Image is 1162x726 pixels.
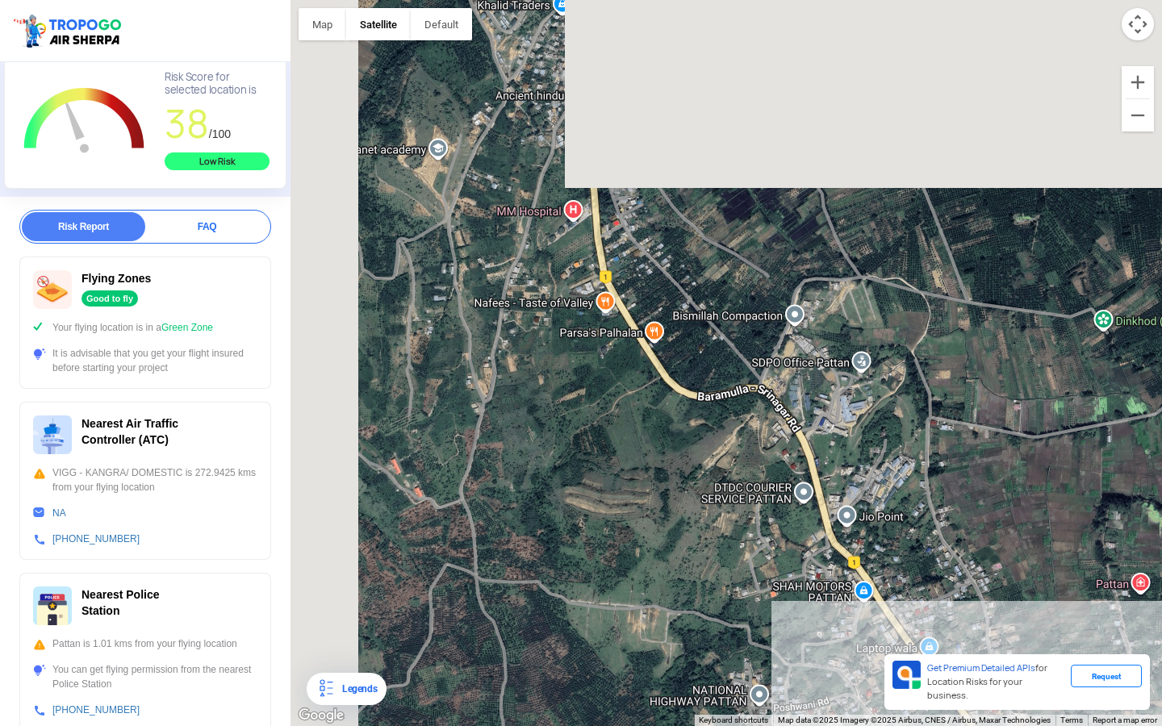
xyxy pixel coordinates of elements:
div: Your flying location is in a [33,320,257,335]
span: 38 [165,98,209,149]
button: Show street map [299,8,346,40]
a: [PHONE_NUMBER] [52,533,140,544]
img: ic_police_station.svg [33,586,72,625]
a: Open this area in Google Maps (opens a new window) [295,705,348,726]
img: Premium APIs [892,661,921,689]
div: It is advisable that you get your flight insured before starting your project [33,346,257,375]
span: Nearest Police Station [82,588,160,617]
button: Keyboard shortcuts [699,715,768,726]
a: Terms [1060,716,1083,724]
span: Green Zone [161,322,213,333]
a: NA [52,507,66,519]
span: /100 [209,127,231,140]
img: ic_tgdronemaps.svg [12,12,127,49]
img: ic_atc.svg [33,415,72,454]
div: You can get flying permission from the nearest Police Station [33,662,257,691]
div: for Location Risks for your business. [921,661,1071,703]
div: FAQ [145,212,269,241]
div: Pattan is 1.01 kms from your flying location [33,636,257,651]
div: Good to fly [82,290,138,307]
img: Legends [316,679,336,699]
span: Nearest Air Traffic Controller (ATC) [82,417,178,446]
span: Map data ©2025 Imagery ©2025 Airbus, CNES / Airbus, Maxar Technologies [778,716,1051,724]
a: Report a map error [1093,716,1157,724]
div: Legends [336,679,377,699]
div: VIGG - KANGRA/ DOMESTIC is 272.9425 kms from your flying location [33,465,257,494]
button: Show satellite imagery [346,8,411,40]
div: Risk Report [22,212,145,241]
span: Get Premium Detailed APIs [927,662,1035,674]
g: Chart [17,71,152,172]
img: ic_nofly.svg [33,270,72,309]
button: Map camera controls [1122,8,1154,40]
a: [PHONE_NUMBER] [52,704,140,716]
img: Google [295,705,348,726]
div: Risk Score for selected location is [165,71,270,97]
span: Flying Zones [82,272,151,285]
button: Zoom out [1122,99,1154,131]
button: Zoom in [1122,66,1154,98]
div: Low Risk [165,152,270,170]
div: Request [1071,665,1142,687]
